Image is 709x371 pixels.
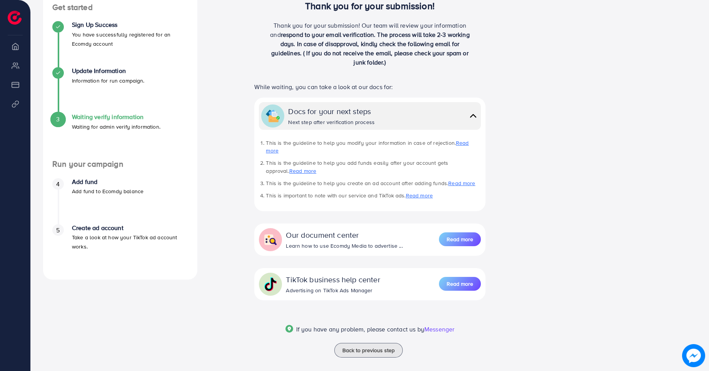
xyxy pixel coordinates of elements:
div: Our document center [286,229,402,240]
li: This is the guideline to help you add funds easily after your account gets approval. [266,159,480,175]
p: Take a look at how your TikTok ad account works. [72,233,188,251]
img: image [682,344,705,367]
a: Read more [289,167,316,175]
div: TikTok business help center [286,274,380,285]
p: While waiting, you can take a look at our docs for: [254,82,485,91]
button: Back to previous step [334,343,403,358]
img: collapse [264,233,277,247]
h4: Update Information [72,67,145,75]
img: collapse [264,277,277,291]
span: 4 [56,180,60,189]
a: Read more [266,139,469,154]
span: Messenger [424,325,454,333]
a: Read more [406,192,433,199]
li: This is the guideline to help you create an ad account after adding funds. [266,179,480,187]
h4: Create ad account [72,224,188,232]
li: Sign Up Success [43,21,197,67]
p: Information for run campaign. [72,76,145,85]
div: Learn how to use Ecomdy Media to advertise ... [286,242,402,250]
div: Advertising on TikTok Ads Manager [286,287,380,294]
span: 3 [56,115,60,124]
span: Read more [447,280,473,288]
div: Next step after verification process [288,118,375,126]
img: collapse [266,109,280,123]
span: 5 [56,226,60,235]
li: This is important to note with our service and TikTok ads. [266,192,480,199]
span: Back to previous step [342,346,395,354]
li: This is the guideline to help you modify your information in case of rejection. [266,139,480,155]
p: Thank you for your submission! Our team will review your information and [267,21,473,67]
a: Read more [439,232,481,247]
li: Create ad account [43,224,197,270]
div: Docs for your next steps [288,106,375,117]
h4: Waiting verify information [72,113,160,121]
h4: Sign Up Success [72,21,188,28]
span: Read more [447,235,473,243]
img: logo [8,11,22,25]
h4: Get started [43,3,197,12]
span: If you have any problem, please contact us by [296,325,424,333]
p: Add fund to Ecomdy balance [72,187,143,196]
button: Read more [439,232,481,246]
button: Read more [439,277,481,291]
li: Add fund [43,178,197,224]
span: respond to your email verification. The process will take 2-3 working days. In case of disapprova... [271,30,470,66]
p: You have successfully registered for an Ecomdy account [72,30,188,48]
img: Popup guide [285,325,293,333]
h4: Run your campaign [43,159,197,169]
li: Waiting verify information [43,113,197,159]
h3: Thank you for your submission! [242,0,498,12]
img: collapse [468,110,479,121]
a: Read more [439,276,481,291]
a: Read more [448,179,475,187]
h4: Add fund [72,178,143,185]
p: Waiting for admin verify information. [72,122,160,131]
li: Update Information [43,67,197,113]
